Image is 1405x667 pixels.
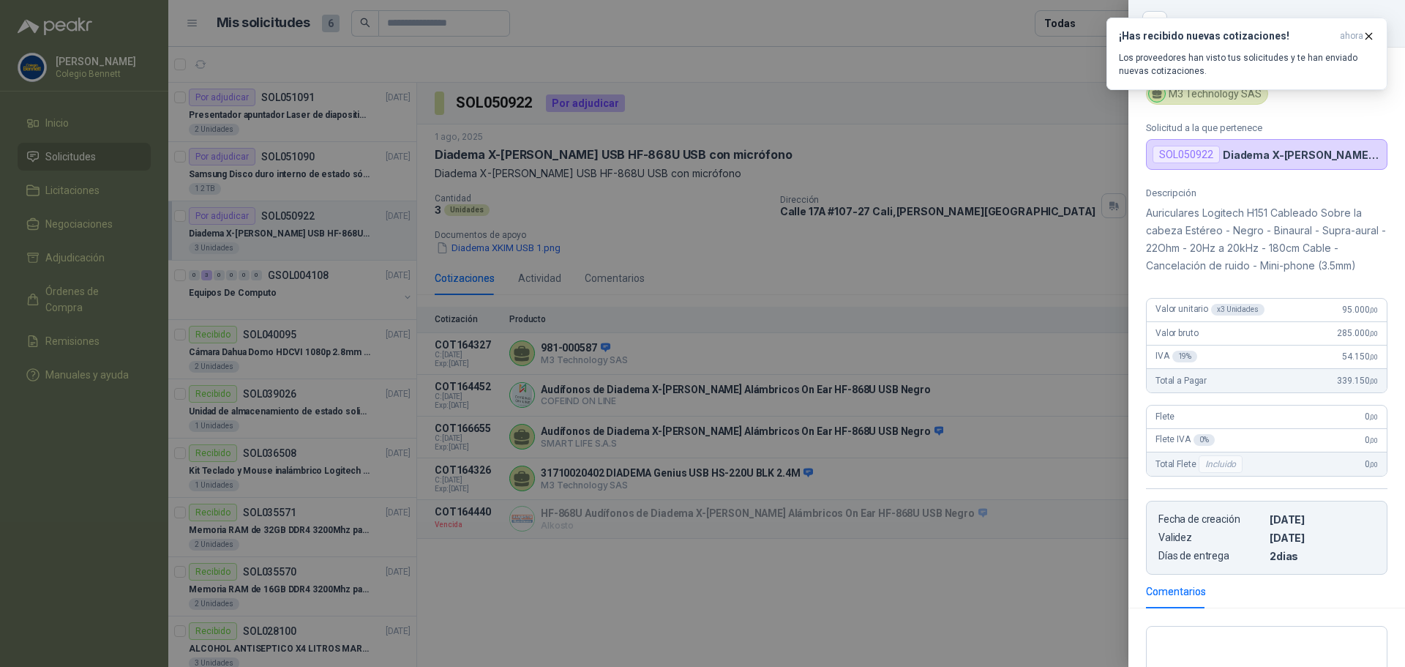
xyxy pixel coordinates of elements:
[1369,353,1378,361] span: ,00
[1369,436,1378,444] span: ,00
[1155,411,1174,422] span: Flete
[1342,305,1378,315] span: 95.000
[1365,411,1378,422] span: 0
[1365,435,1378,445] span: 0
[1119,51,1375,78] p: Los proveedores han visto tus solicitudes y te han enviado nuevas cotizaciones.
[1172,351,1198,362] div: 19 %
[1194,434,1215,446] div: 0 %
[1369,413,1378,421] span: ,00
[1158,513,1264,526] p: Fecha de creación
[1337,328,1378,338] span: 285.000
[1146,584,1206,600] div: Comentarios
[1158,550,1264,562] p: Días de entrega
[1146,15,1164,32] button: Close
[1340,30,1363,42] span: ahora
[1106,18,1387,90] button: ¡Has recibido nuevas cotizaciones!ahora Los proveedores han visto tus solicitudes y te han enviad...
[1211,304,1264,316] div: x 3 Unidades
[1153,146,1220,163] div: SOL050922
[1155,304,1264,316] span: Valor unitario
[1270,513,1375,526] p: [DATE]
[1342,351,1378,362] span: 54.150
[1155,376,1207,386] span: Total a Pagar
[1199,455,1243,473] div: Incluido
[1365,459,1378,469] span: 0
[1158,532,1264,544] p: Validez
[1155,328,1198,338] span: Valor bruto
[1369,377,1378,385] span: ,00
[1223,149,1381,161] p: Diadema X-[PERSON_NAME] USB HF-868U USB con micrófono
[1146,122,1387,133] p: Solicitud a la que pertenece
[1369,306,1378,314] span: ,00
[1155,351,1197,362] span: IVA
[1369,329,1378,338] span: ,00
[1119,30,1334,42] h3: ¡Has recibido nuevas cotizaciones!
[1369,461,1378,469] span: ,00
[1175,12,1387,35] div: COT164327
[1337,376,1378,386] span: 339.150
[1270,532,1375,544] p: [DATE]
[1155,434,1215,446] span: Flete IVA
[1146,187,1387,198] p: Descripción
[1270,550,1375,562] p: 2 dias
[1155,455,1245,473] span: Total Flete
[1146,204,1387,275] p: Auriculares Logitech H151 Cableado Sobre la cabeza Estéreo - Negro - Binaural - Supra-aural - 22O...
